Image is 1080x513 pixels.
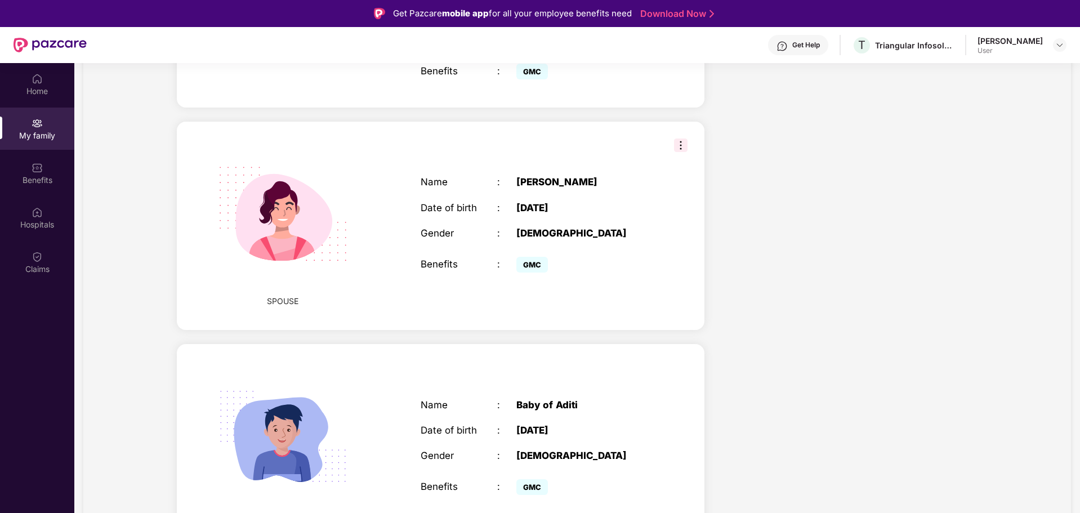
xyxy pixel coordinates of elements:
img: svg+xml;base64,PHN2ZyBpZD0iQmVuZWZpdHMiIHhtbG5zPSJodHRwOi8vd3d3LnczLm9yZy8yMDAwL3N2ZyIgd2lkdGg9Ij... [32,162,43,173]
img: svg+xml;base64,PHN2ZyB3aWR0aD0iMjAiIGhlaWdodD0iMjAiIHZpZXdCb3g9IjAgMCAyMCAyMCIgZmlsbD0ibm9uZSIgeG... [32,118,43,129]
a: Download Now [640,8,711,20]
span: GMC [516,64,548,79]
div: User [978,46,1043,55]
img: New Pazcare Logo [14,38,87,52]
div: Date of birth [421,202,497,213]
img: Stroke [709,8,714,20]
div: [DATE] [516,202,650,213]
div: Baby of Aditi [516,399,650,411]
div: : [497,65,516,77]
div: Benefits [421,258,497,270]
div: : [497,258,516,270]
div: [DATE] [516,425,650,436]
span: T [858,38,865,52]
img: svg+xml;base64,PHN2ZyBpZD0iQ2xhaW0iIHhtbG5zPSJodHRwOi8vd3d3LnczLm9yZy8yMDAwL3N2ZyIgd2lkdGg9IjIwIi... [32,251,43,262]
div: : [497,202,516,213]
div: Name [421,176,497,188]
img: svg+xml;base64,PHN2ZyBpZD0iSG9tZSIgeG1sbnM9Imh0dHA6Ly93d3cudzMub3JnLzIwMDAvc3ZnIiB3aWR0aD0iMjAiIG... [32,73,43,84]
div: Gender [421,227,497,239]
div: Benefits [421,481,497,492]
img: svg+xml;base64,PHN2ZyB3aWR0aD0iMzIiIGhlaWdodD0iMzIiIHZpZXdCb3g9IjAgMCAzMiAzMiIgZmlsbD0ibm9uZSIgeG... [674,139,688,152]
div: Triangular Infosolutions Private Limited [875,40,954,51]
div: Gender [421,450,497,461]
div: : [497,425,516,436]
span: GMC [516,257,548,273]
span: GMC [516,479,548,495]
div: : [497,176,516,188]
div: [DEMOGRAPHIC_DATA] [516,227,650,239]
div: Benefits [421,65,497,77]
div: Get Pazcare for all your employee benefits need [393,7,632,20]
img: svg+xml;base64,PHN2ZyB4bWxucz0iaHR0cDovL3d3dy53My5vcmcvMjAwMC9zdmciIHdpZHRoPSIyMjQiIGhlaWdodD0iMT... [202,133,364,295]
div: : [497,450,516,461]
div: : [497,227,516,239]
img: Logo [374,8,385,19]
div: Date of birth [421,425,497,436]
div: [PERSON_NAME] [978,35,1043,46]
div: Name [421,399,497,411]
img: svg+xml;base64,PHN2ZyBpZD0iSG9zcGl0YWxzIiB4bWxucz0iaHR0cDovL3d3dy53My5vcmcvMjAwMC9zdmciIHdpZHRoPS... [32,207,43,218]
div: Get Help [792,41,820,50]
div: [DEMOGRAPHIC_DATA] [516,450,650,461]
div: [PERSON_NAME] [516,176,650,188]
div: : [497,399,516,411]
img: svg+xml;base64,PHN2ZyBpZD0iRHJvcGRvd24tMzJ4MzIiIHhtbG5zPSJodHRwOi8vd3d3LnczLm9yZy8yMDAwL3N2ZyIgd2... [1055,41,1064,50]
img: svg+xml;base64,PHN2ZyBpZD0iSGVscC0zMngzMiIgeG1sbnM9Imh0dHA6Ly93d3cudzMub3JnLzIwMDAvc3ZnIiB3aWR0aD... [776,41,788,52]
strong: mobile app [442,8,489,19]
span: SPOUSE [267,295,298,307]
div: : [497,481,516,492]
